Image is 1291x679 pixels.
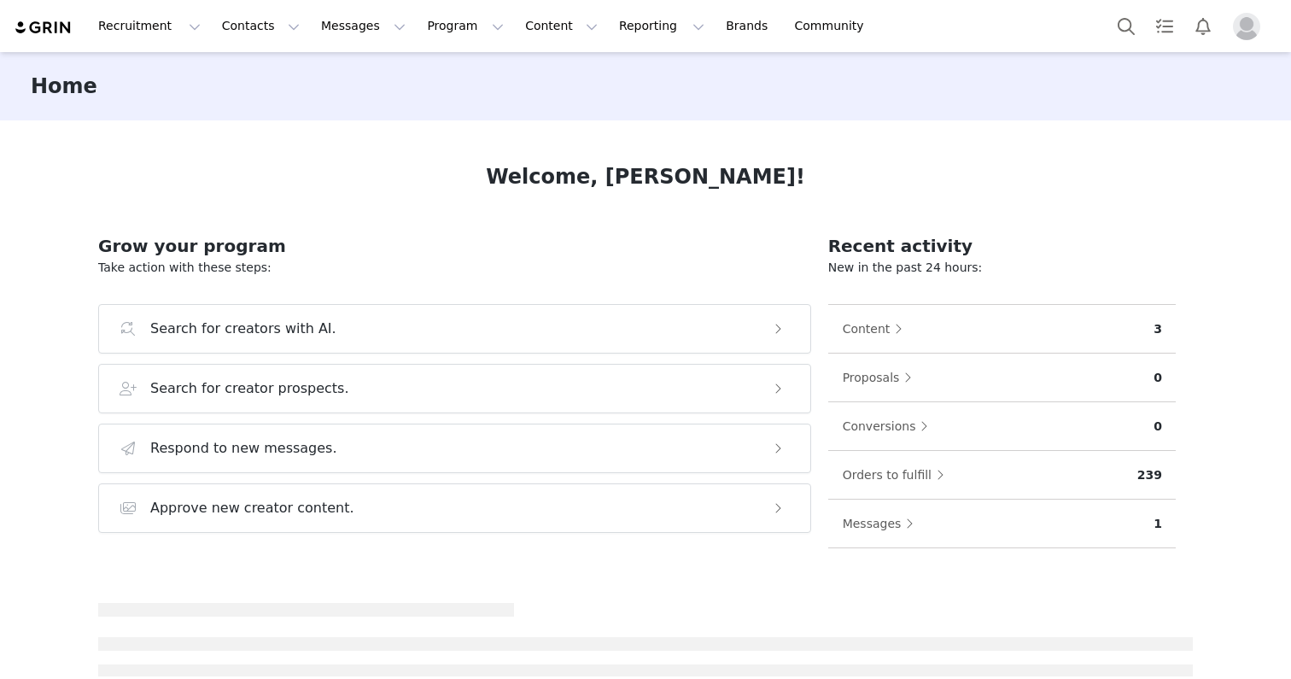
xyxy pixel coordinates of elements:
button: Reporting [609,7,715,45]
p: 0 [1154,418,1162,436]
button: Respond to new messages. [98,424,811,473]
button: Approve new creator content. [98,483,811,533]
button: Content [515,7,608,45]
img: placeholder-profile.jpg [1233,13,1260,40]
p: 239 [1137,466,1162,484]
button: Proposals [842,364,921,391]
button: Content [842,315,912,342]
button: Orders to fulfill [842,461,953,489]
button: Messages [311,7,416,45]
p: Take action with these steps: [98,259,811,277]
button: Search for creator prospects. [98,364,811,413]
button: Notifications [1184,7,1222,45]
p: 0 [1154,369,1162,387]
button: Search [1107,7,1145,45]
button: Profile [1223,13,1277,40]
p: 3 [1154,320,1162,338]
button: Messages [842,510,923,537]
a: Community [785,7,882,45]
button: Conversions [842,413,938,440]
h3: Approve new creator content. [150,498,354,518]
button: Contacts [212,7,310,45]
h1: Welcome, [PERSON_NAME]! [486,161,805,192]
h2: Grow your program [98,233,811,259]
button: Search for creators with AI. [98,304,811,354]
p: 1 [1154,515,1162,533]
button: Recruitment [88,7,211,45]
a: Brands [716,7,783,45]
h3: Search for creators with AI. [150,319,336,339]
h3: Search for creator prospects. [150,378,349,399]
h3: Respond to new messages. [150,438,337,459]
p: New in the past 24 hours: [828,259,1176,277]
h3: Home [31,71,97,102]
h2: Recent activity [828,233,1176,259]
img: grin logo [14,20,73,36]
a: Tasks [1146,7,1183,45]
button: Program [417,7,514,45]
